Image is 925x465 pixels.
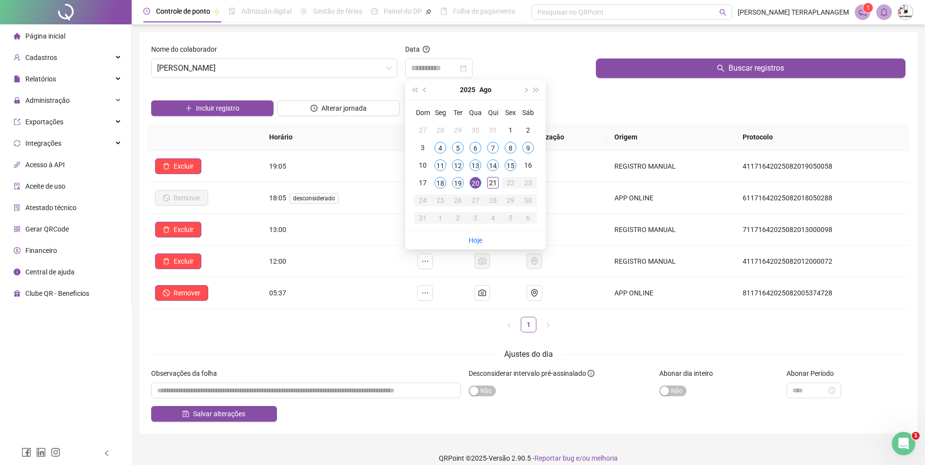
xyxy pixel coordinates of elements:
[405,45,420,53] span: Data
[467,209,484,227] td: 2025-09-03
[467,174,484,192] td: 2025-08-20
[269,226,286,233] span: 13:00
[502,209,519,227] td: 2025-09-05
[434,142,446,154] div: 4
[540,317,556,332] button: right
[478,289,486,297] span: camera
[470,142,481,154] div: 6
[484,139,502,156] td: 2025-08-07
[434,124,446,136] div: 28
[269,162,286,170] span: 19:05
[735,182,909,214] td: 61171642025082018050288
[417,159,429,171] div: 10
[440,8,447,15] span: book
[300,8,307,15] span: sun
[502,174,519,192] td: 2025-08-22
[484,192,502,209] td: 2025-08-28
[487,194,499,206] div: 28
[452,159,464,171] div: 12
[505,159,516,171] div: 15
[588,370,594,377] span: info-circle
[452,194,464,206] div: 26
[607,246,734,277] td: REGISTRO MANUAL
[432,174,449,192] td: 2025-08-18
[155,285,208,301] button: Remover
[449,139,467,156] td: 2025-08-05
[157,59,392,77] span: JHONATAN THAILER COSTA
[269,257,286,265] span: 12:00
[607,124,734,151] th: Origem
[534,454,618,462] span: Reportar bug e/ou melhoria
[151,44,223,55] label: Nome do colaborador
[432,104,449,121] th: Seg
[659,368,719,379] label: Abonar dia inteiro
[14,118,20,125] span: export
[14,76,20,82] span: file
[155,253,201,269] button: Excluir
[25,97,70,104] span: Administração
[417,124,429,136] div: 27
[505,212,516,224] div: 5
[421,289,429,297] span: ellipsis
[866,4,870,11] span: 1
[449,156,467,174] td: 2025-08-12
[241,7,292,15] span: Admissão digital
[321,103,367,114] span: Alterar jornada
[505,177,516,189] div: 22
[25,118,63,126] span: Exportações
[892,432,915,455] iframe: Intercom live chat
[531,289,538,297] span: environment
[502,104,519,121] th: Sex
[504,349,553,359] span: Ajustes do dia
[505,124,516,136] div: 1
[14,97,20,104] span: lock
[421,257,429,265] span: ellipsis
[449,209,467,227] td: 2025-09-02
[519,156,537,174] td: 2025-08-16
[14,204,20,211] span: solution
[229,8,236,15] span: file-done
[163,163,170,170] span: delete
[484,209,502,227] td: 2025-09-04
[414,121,432,139] td: 2025-07-27
[452,177,464,189] div: 19
[14,140,20,147] span: sync
[519,209,537,227] td: 2025-09-06
[182,410,189,417] span: save
[449,192,467,209] td: 2025-08-26
[607,182,734,214] td: APP ONLINE
[522,124,534,136] div: 2
[735,214,909,246] td: 71171642025082013000098
[728,62,784,74] span: Buscar registros
[502,121,519,139] td: 2025-08-01
[469,369,586,377] span: Desconsiderar intervalo pré-assinalado
[14,183,20,190] span: audit
[607,277,734,309] td: APP ONLINE
[501,317,517,332] button: left
[214,9,220,15] span: pushpin
[434,159,446,171] div: 11
[414,192,432,209] td: 2025-08-24
[414,174,432,192] td: 2025-08-17
[417,142,429,154] div: 3
[453,7,515,15] span: Folha de pagamento
[522,212,534,224] div: 6
[174,161,194,172] span: Excluir
[501,317,517,332] li: Página anterior
[277,100,400,116] button: Alterar jornada
[426,9,432,15] span: pushpin
[25,247,57,254] span: Financeiro
[434,194,446,206] div: 25
[467,121,484,139] td: 2025-07-30
[449,104,467,121] th: Ter
[502,192,519,209] td: 2025-08-29
[14,290,20,297] span: gift
[522,194,534,206] div: 30
[449,121,467,139] td: 2025-07-29
[193,408,245,419] span: Salvar alterações
[261,124,410,151] th: Horário
[787,368,840,379] label: Abonar Período
[414,209,432,227] td: 2025-08-31
[479,80,492,99] button: month panel
[174,256,194,267] span: Excluir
